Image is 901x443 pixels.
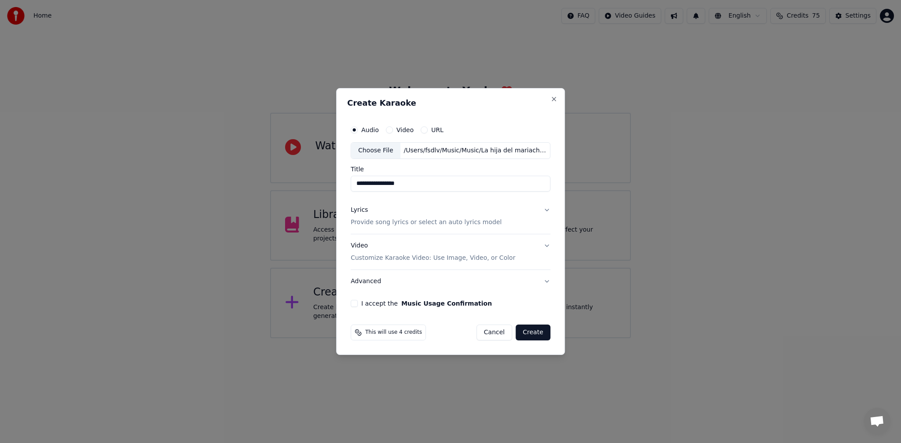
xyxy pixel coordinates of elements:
h2: Create Karaoke [347,99,554,107]
label: Audio [361,127,379,133]
button: I accept the [401,300,492,306]
span: This will use 4 credits [365,329,422,336]
div: /Users/fsdlv/Music/Music/La hija del mariachi/CD4/La Hija [PERSON_NAME] - Las Mañanitas. CD4 [1s... [400,146,550,155]
button: Advanced [351,270,550,293]
button: Cancel [476,325,512,340]
label: I accept the [361,300,492,306]
p: Customize Karaoke Video: Use Image, Video, or Color [351,254,515,262]
label: Video [396,127,414,133]
button: VideoCustomize Karaoke Video: Use Image, Video, or Color [351,234,550,269]
div: Choose File [351,143,400,159]
div: Video [351,241,515,262]
p: Provide song lyrics or select an auto lyrics model [351,218,502,227]
button: Create [516,325,550,340]
div: Lyrics [351,206,368,214]
button: LyricsProvide song lyrics or select an auto lyrics model [351,199,550,234]
label: URL [431,127,443,133]
label: Title [351,166,550,172]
